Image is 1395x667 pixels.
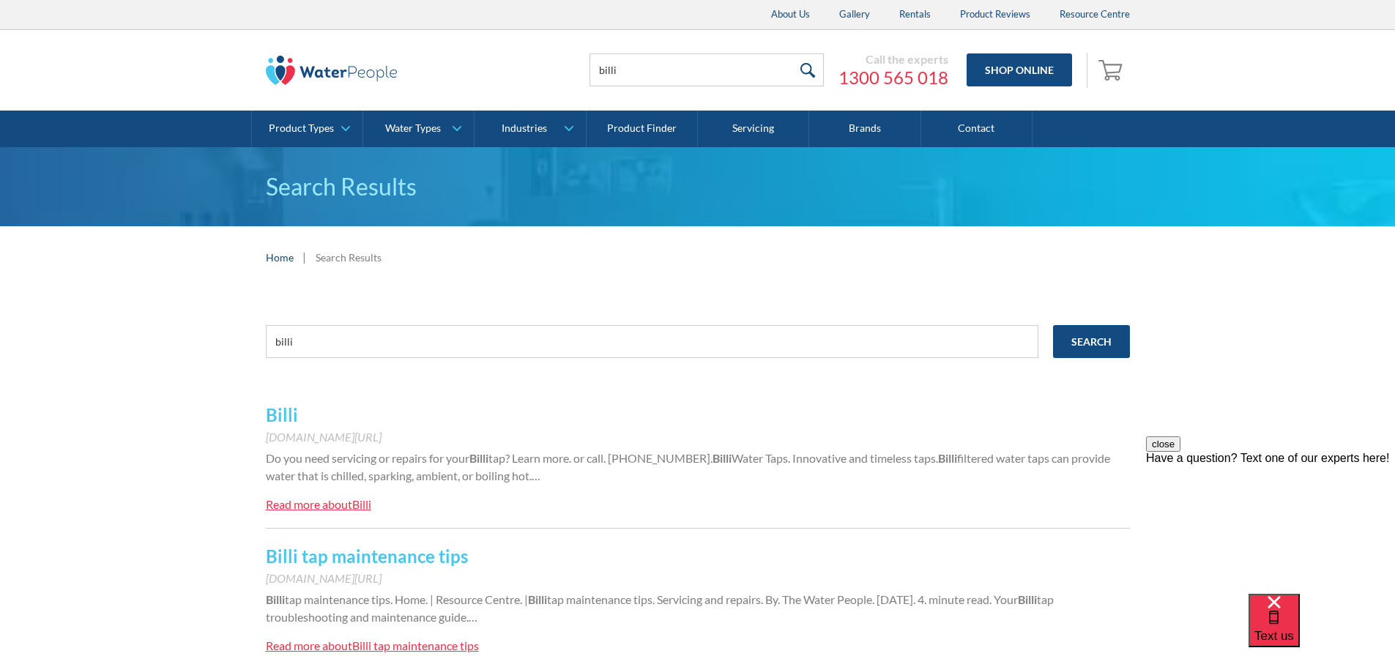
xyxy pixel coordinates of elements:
h1: Search Results [266,169,1130,204]
span: tap? Learn more. or call. [PHONE_NUMBER]. [488,451,713,465]
div: | [301,248,308,266]
strong: Billi [713,451,732,465]
div: Product Types [269,122,334,135]
a: Brands [809,111,920,147]
span: Do you need servicing or repairs for your [266,451,469,465]
span: … [532,469,540,482]
div: [DOMAIN_NAME][URL] [266,428,1130,446]
strong: Billi [266,592,285,606]
div: Industries [502,122,547,135]
a: Billi [266,404,298,425]
a: Shop Online [967,53,1072,86]
a: Product Finder [587,111,698,147]
div: Read more about [266,638,352,652]
div: Read more about [266,497,352,511]
input: Search products [589,53,824,86]
a: Read more aboutBilli [266,496,371,513]
a: Water Types [363,111,474,147]
a: Read more aboutBilli tap maintenance tips [266,637,479,655]
iframe: podium webchat widget bubble [1249,594,1395,667]
span: filtered water taps can provide water that is chilled, sparking, ambient, or boiling hot. [266,451,1110,482]
a: Home [266,250,294,265]
span: tap maintenance tips. Home. | Resource Centre. | [285,592,528,606]
div: Call the experts [838,52,948,67]
a: Open empty cart [1095,53,1130,88]
strong: Billi [1018,592,1037,606]
iframe: podium webchat widget prompt [1146,436,1395,612]
div: [DOMAIN_NAME][URL] [266,570,1130,587]
input: e.g. chilled water cooler [266,325,1038,358]
input: Search [1053,325,1130,358]
strong: Billi [469,451,488,465]
div: Billi tap maintenance tips [352,638,479,652]
strong: Billi [528,592,547,606]
a: Contact [921,111,1033,147]
img: shopping cart [1098,58,1126,81]
a: Product Types [252,111,362,147]
a: Billi tap maintenance tips [266,545,468,567]
strong: Billi [938,451,957,465]
span: … [469,610,477,624]
span: tap maintenance tips. Servicing and repairs. By. The Water People. [DATE]. 4. minute read. Your [547,592,1018,606]
div: Water Types [385,122,441,135]
img: The Water People [266,56,398,85]
div: Search Results [316,250,382,265]
a: Servicing [698,111,809,147]
div: Billi [352,497,371,511]
span: tap troubleshooting and maintenance guide. [266,592,1054,624]
a: 1300 565 018 [838,67,948,89]
span: Water Taps. Innovative and timeless taps. [732,451,938,465]
a: Industries [475,111,585,147]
